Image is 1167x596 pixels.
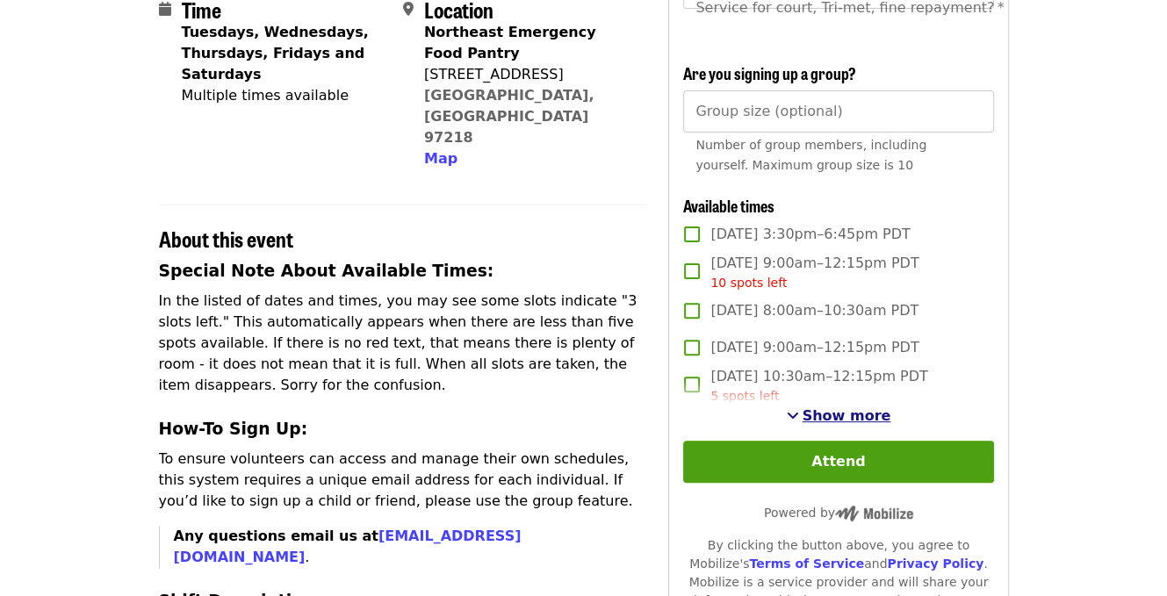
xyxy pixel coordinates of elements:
[683,194,774,217] span: Available times
[683,441,993,483] button: Attend
[182,85,389,106] div: Multiple times available
[159,223,293,254] span: About this event
[159,449,648,512] p: To ensure volunteers can access and manage their own schedules, this system requires a unique ema...
[683,90,993,133] input: [object Object]
[695,138,926,172] span: Number of group members, including yourself. Maximum group size is 10
[710,337,918,358] span: [DATE] 9:00am–12:15pm PDT
[710,300,918,321] span: [DATE] 8:00am–10:30am PDT
[424,64,633,85] div: [STREET_ADDRESS]
[835,506,913,521] img: Powered by Mobilize
[159,1,171,18] i: calendar icon
[159,420,308,438] strong: How-To Sign Up:
[803,407,891,424] span: Show more
[710,224,910,245] span: [DATE] 3:30pm–6:45pm PDT
[749,557,864,571] a: Terms of Service
[403,1,414,18] i: map-marker-alt icon
[710,366,927,406] span: [DATE] 10:30am–12:15pm PDT
[424,150,457,167] span: Map
[424,148,457,169] button: Map
[764,506,913,520] span: Powered by
[710,389,779,403] span: 5 spots left
[182,24,369,83] strong: Tuesdays, Wednesdays, Thursdays, Fridays and Saturdays
[424,87,594,146] a: [GEOGRAPHIC_DATA], [GEOGRAPHIC_DATA] 97218
[710,253,918,292] span: [DATE] 9:00am–12:15pm PDT
[787,406,891,427] button: See more timeslots
[887,557,983,571] a: Privacy Policy
[159,291,648,396] p: In the listed of dates and times, you may see some slots indicate "3 slots left." This automatica...
[159,262,494,280] strong: Special Note About Available Times:
[174,528,522,565] strong: Any questions email us at
[683,61,856,84] span: Are you signing up a group?
[174,526,648,568] p: .
[710,276,787,290] span: 10 spots left
[424,24,596,61] strong: Northeast Emergency Food Pantry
